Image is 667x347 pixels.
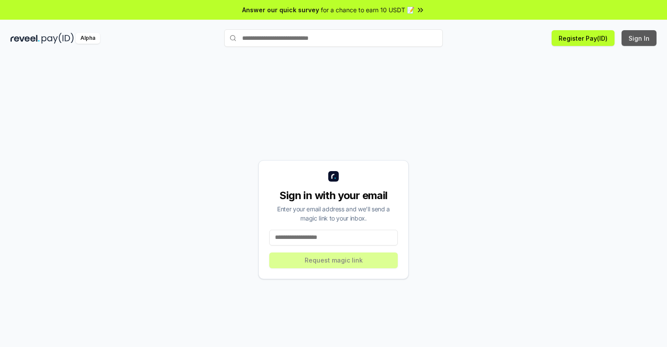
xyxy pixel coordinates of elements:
[10,33,40,44] img: reveel_dark
[622,30,657,46] button: Sign In
[269,204,398,223] div: Enter your email address and we’ll send a magic link to your inbox.
[328,171,339,182] img: logo_small
[321,5,414,14] span: for a chance to earn 10 USDT 📝
[76,33,100,44] div: Alpha
[242,5,319,14] span: Answer our quick survey
[552,30,615,46] button: Register Pay(ID)
[42,33,74,44] img: pay_id
[269,189,398,203] div: Sign in with your email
